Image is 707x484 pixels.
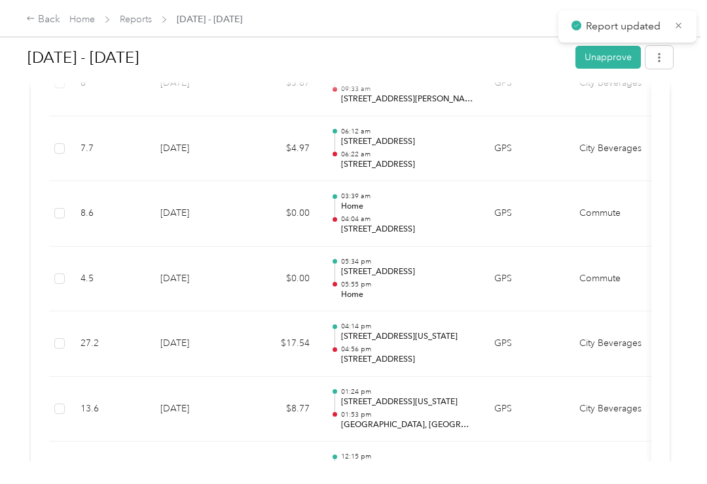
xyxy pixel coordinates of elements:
p: [STREET_ADDRESS] [341,136,473,148]
td: Commute [569,247,667,312]
td: [DATE] [150,181,242,247]
button: Unapprove [575,46,641,69]
span: [DATE] - [DATE] [177,12,242,26]
p: [STREET_ADDRESS] [341,266,473,278]
td: Commute [569,181,667,247]
td: 13.6 [70,377,150,442]
td: [DATE] [150,377,242,442]
td: GPS [484,247,569,312]
iframe: Everlance-gr Chat Button Frame [634,411,707,484]
td: 4.5 [70,247,150,312]
p: 01:24 pm [341,387,473,396]
p: [STREET_ADDRESS][US_STATE] [341,396,473,408]
td: GPS [484,377,569,442]
p: Home [341,201,473,213]
td: 7.7 [70,116,150,182]
p: 03:39 am [341,192,473,201]
td: GPS [484,311,569,377]
p: [STREET_ADDRESS][PERSON_NAME] [341,94,473,105]
p: 06:22 am [341,150,473,159]
td: GPS [484,116,569,182]
td: City Beverages [569,377,667,442]
td: $4.97 [242,116,320,182]
p: 06:12 am [341,127,473,136]
td: $0.00 [242,181,320,247]
td: 27.2 [70,311,150,377]
p: [GEOGRAPHIC_DATA], [GEOGRAPHIC_DATA], [GEOGRAPHIC_DATA] [341,419,473,431]
p: [STREET_ADDRESS] [341,224,473,235]
td: [DATE] [150,311,242,377]
td: City Beverages [569,116,667,182]
a: Reports [120,14,152,25]
td: [DATE] [150,116,242,182]
p: Home [341,289,473,301]
a: Home [69,14,95,25]
p: [STREET_ADDRESS][US_STATE] [341,331,473,343]
td: $8.77 [242,377,320,442]
h1: Aug 1 - 31, 2025 [27,42,566,73]
p: 04:56 pm [341,345,473,354]
p: 04:14 pm [341,322,473,331]
p: Report updated [586,18,664,35]
p: 05:34 pm [341,257,473,266]
td: City Beverages [569,311,667,377]
td: GPS [484,181,569,247]
p: 05:55 pm [341,280,473,289]
p: [STREET_ADDRESS] [341,354,473,366]
td: 8.6 [70,181,150,247]
td: $0.00 [242,247,320,312]
p: 01:53 pm [341,410,473,419]
p: 04:04 am [341,215,473,224]
td: $17.54 [242,311,320,377]
td: [DATE] [150,247,242,312]
p: [STREET_ADDRESS] [341,159,473,171]
div: Back [26,12,60,27]
p: 12:15 pm [341,452,473,461]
